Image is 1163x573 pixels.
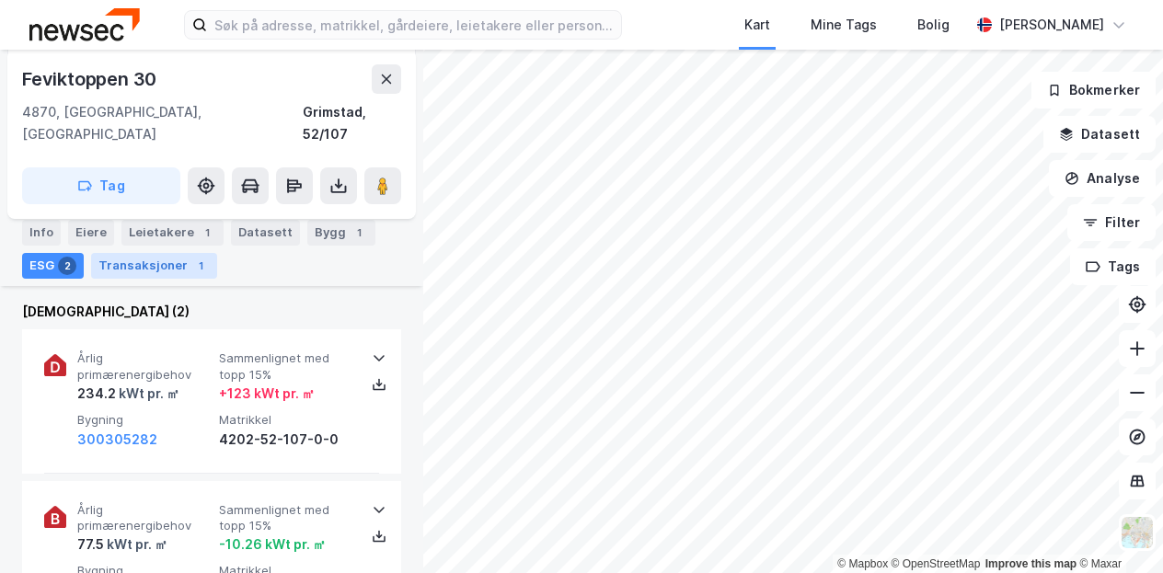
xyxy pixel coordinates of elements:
[22,253,84,279] div: ESG
[77,533,167,556] div: 77.5
[892,557,981,570] a: OpenStreetMap
[1043,116,1156,153] button: Datasett
[1067,204,1156,241] button: Filter
[1049,160,1156,197] button: Analyse
[29,8,140,40] img: newsec-logo.f6e21ccffca1b3a03d2d.png
[191,257,210,275] div: 1
[231,220,300,246] div: Datasett
[999,14,1104,36] div: [PERSON_NAME]
[198,223,216,242] div: 1
[121,220,224,246] div: Leietakere
[77,502,212,534] span: Årlig primærenergibehov
[77,429,157,451] button: 300305282
[207,11,621,39] input: Søk på adresse, matrikkel, gårdeiere, leietakere eller personer
[303,101,401,145] div: Grimstad, 52/107
[68,220,114,246] div: Eiere
[77,383,179,405] div: 234.2
[837,557,888,570] a: Mapbox
[985,557,1077,570] a: Improve this map
[219,429,353,451] div: 4202-52-107-0-0
[77,350,212,383] span: Årlig primærenergibehov
[22,167,180,204] button: Tag
[22,220,61,246] div: Info
[811,14,877,36] div: Mine Tags
[58,257,76,275] div: 2
[1070,248,1156,285] button: Tags
[219,383,315,405] div: + 123 kWt pr. ㎡
[1031,72,1156,109] button: Bokmerker
[91,253,217,279] div: Transaksjoner
[219,533,326,556] div: -10.26 kWt pr. ㎡
[1071,485,1163,573] div: Kontrollprogram for chat
[22,101,303,145] div: 4870, [GEOGRAPHIC_DATA], [GEOGRAPHIC_DATA]
[350,223,368,242] div: 1
[22,301,401,323] div: [DEMOGRAPHIC_DATA] (2)
[219,502,353,534] span: Sammenlignet med topp 15%
[219,412,353,428] span: Matrikkel
[104,533,167,556] div: kWt pr. ㎡
[1071,485,1163,573] iframe: Chat Widget
[307,220,375,246] div: Bygg
[219,350,353,383] span: Sammenlignet med topp 15%
[744,14,770,36] div: Kart
[77,412,212,428] span: Bygning
[116,383,179,405] div: kWt pr. ㎡
[22,64,160,94] div: Feviktoppen 30
[917,14,950,36] div: Bolig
